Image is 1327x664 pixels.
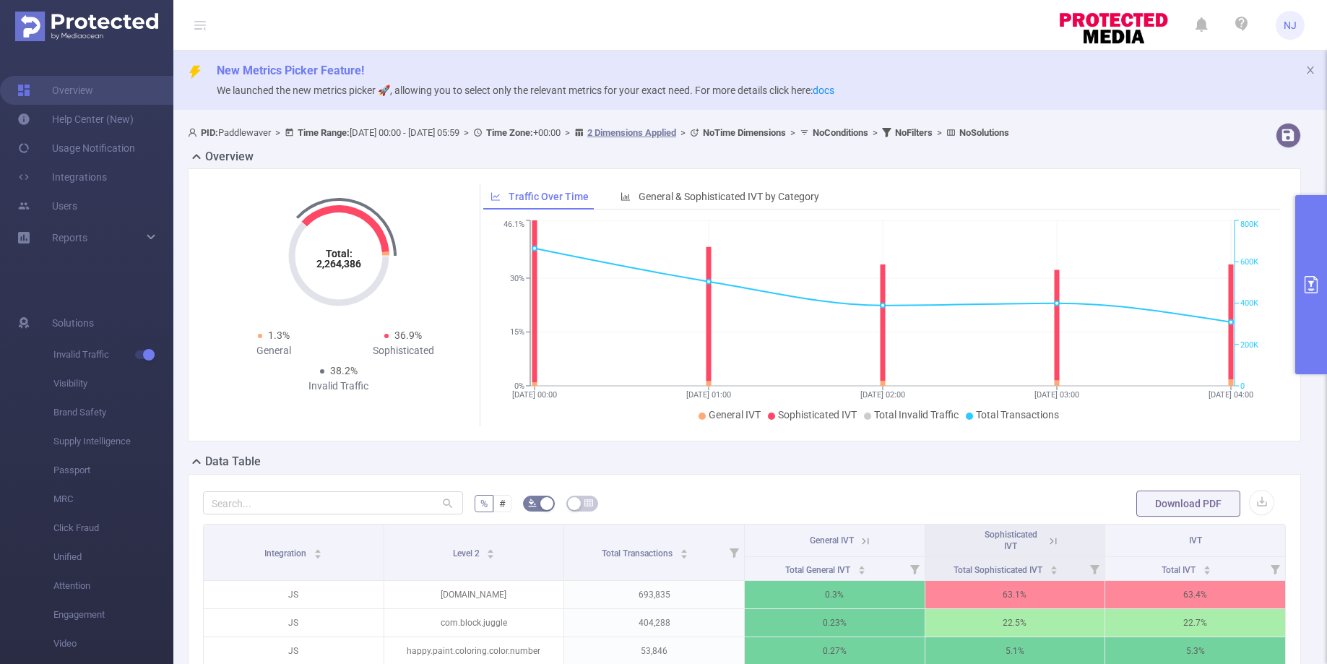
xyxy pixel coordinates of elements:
[1105,581,1285,608] p: 63.4%
[188,65,202,79] i: icon: thunderbolt
[1203,564,1211,572] div: Sort
[564,609,744,637] p: 404,288
[778,409,857,421] span: Sophisticated IVT
[17,105,134,134] a: Help Center (New)
[1136,491,1240,517] button: Download PDF
[745,609,925,637] p: 0.23%
[561,127,574,138] span: >
[785,565,852,575] span: Total General IVT
[874,409,959,421] span: Total Invalid Traffic
[602,548,675,559] span: Total Transactions
[271,127,285,138] span: >
[1203,569,1211,573] i: icon: caret-down
[1105,609,1285,637] p: 22.7%
[680,547,688,551] i: icon: caret-up
[17,76,93,105] a: Overview
[954,565,1045,575] span: Total Sophisticated IVT
[274,379,404,394] div: Invalid Traffic
[686,390,731,400] tspan: [DATE] 01:00
[813,127,868,138] b: No Conditions
[53,543,173,572] span: Unified
[53,514,173,543] span: Click Fraud
[453,548,482,559] span: Level 2
[1240,340,1258,350] tspan: 200K
[188,128,201,137] i: icon: user
[904,557,925,580] i: Filter menu
[480,498,488,509] span: %
[53,456,173,485] span: Passport
[1209,390,1253,400] tspan: [DATE] 04:00
[676,127,690,138] span: >
[384,609,564,637] p: com.block.juggle
[925,609,1105,637] p: 22.5%
[985,530,1037,551] span: Sophisticated IVT
[857,569,865,573] i: icon: caret-down
[459,127,473,138] span: >
[1162,565,1198,575] span: Total IVT
[514,381,524,391] tspan: 0%
[1305,62,1315,78] button: icon: close
[621,191,631,202] i: icon: bar-chart
[1284,11,1297,40] span: NJ
[709,409,761,421] span: General IVT
[584,499,593,507] i: icon: table
[339,343,469,358] div: Sophisticated
[264,548,308,559] span: Integration
[1050,569,1058,573] i: icon: caret-down
[325,248,352,259] tspan: Total:
[895,127,933,138] b: No Filters
[857,564,866,572] div: Sort
[1305,65,1315,75] i: icon: close
[1084,557,1105,580] i: Filter menu
[933,127,946,138] span: >
[209,343,339,358] div: General
[587,127,676,138] u: 2 Dimensions Applied
[786,127,800,138] span: >
[1265,557,1285,580] i: Filter menu
[857,564,865,568] i: icon: caret-up
[813,85,834,96] a: docs
[1240,257,1258,267] tspan: 600K
[217,85,834,96] span: We launched the new metrics picker 🚀, allowing you to select only the relevant metrics for your e...
[314,547,322,551] i: icon: caret-up
[316,258,361,270] tspan: 2,264,386
[394,329,422,341] span: 36.9%
[959,127,1009,138] b: No Solutions
[499,498,506,509] span: #
[510,274,524,283] tspan: 30%
[205,453,261,470] h2: Data Table
[52,223,87,252] a: Reports
[503,220,524,230] tspan: 46.1%
[52,309,94,337] span: Solutions
[528,499,537,507] i: icon: bg-colors
[564,581,744,608] p: 693,835
[1240,381,1245,391] tspan: 0
[1240,299,1258,309] tspan: 400K
[203,491,463,514] input: Search...
[486,547,495,556] div: Sort
[1189,535,1202,546] span: IVT
[53,572,173,600] span: Attention
[639,191,819,202] span: General & Sophisticated IVT by Category
[860,390,905,400] tspan: [DATE] 02:00
[17,191,77,220] a: Users
[204,581,384,608] p: JS
[486,127,533,138] b: Time Zone:
[509,191,589,202] span: Traffic Over Time
[205,148,254,165] h2: Overview
[53,485,173,514] span: MRC
[17,163,107,191] a: Integrations
[330,365,358,376] span: 38.2%
[53,340,173,369] span: Invalid Traffic
[510,328,524,337] tspan: 15%
[810,535,854,546] span: General IVT
[53,427,173,456] span: Supply Intelligence
[17,134,135,163] a: Usage Notification
[680,547,688,556] div: Sort
[976,409,1059,421] span: Total Transactions
[53,629,173,658] span: Video
[53,369,173,398] span: Visibility
[217,64,364,77] span: New Metrics Picker Feature!
[201,127,218,138] b: PID:
[487,553,495,557] i: icon: caret-down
